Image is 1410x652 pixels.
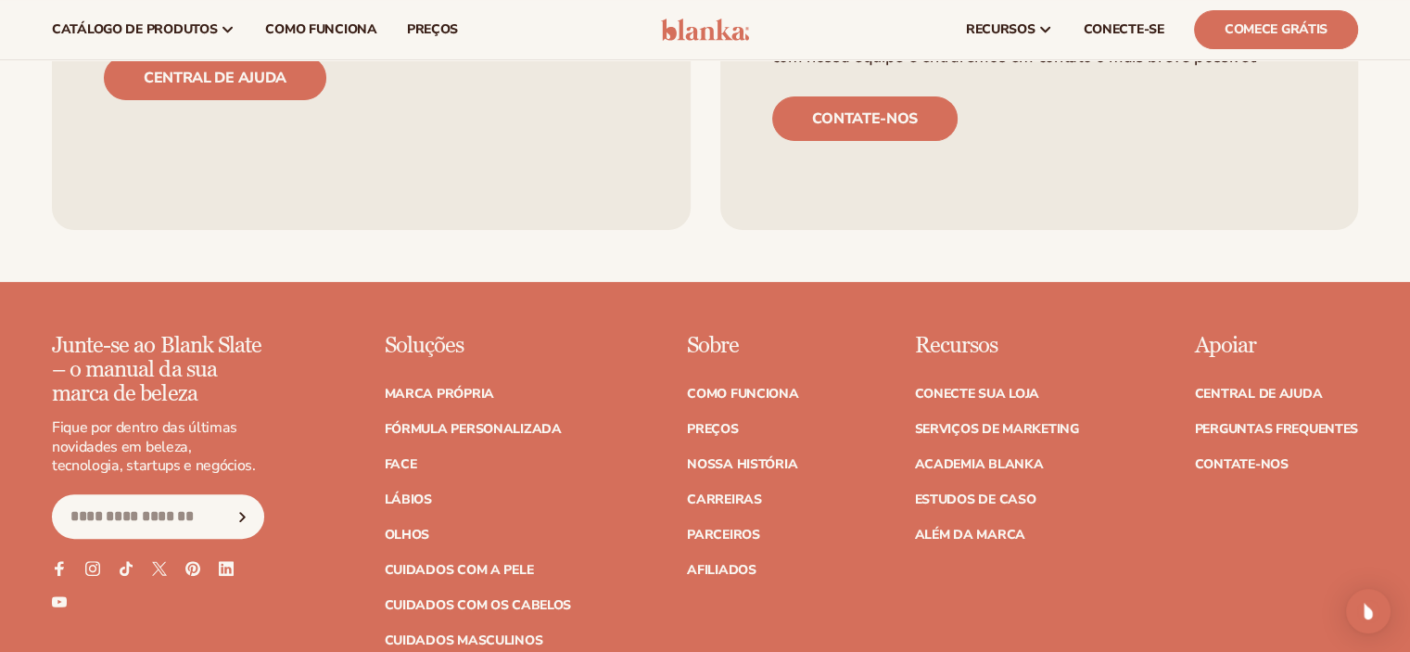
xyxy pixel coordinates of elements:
a: Perguntas frequentes [1195,423,1358,436]
font: Conecte sua loja [914,385,1039,403]
div: Abra o Intercom Messenger [1346,589,1391,633]
font: Perguntas frequentes [1195,420,1358,438]
font: Estudos de caso [914,491,1035,508]
a: Como funciona [687,388,798,401]
a: Conecte sua loja [914,388,1039,401]
font: Como funciona [265,20,376,38]
a: Olhos [385,529,430,542]
font: CONECTE-SE [1083,20,1163,38]
font: preços [407,20,458,38]
a: Central de ajuda [104,56,326,100]
font: Marca própria [385,385,494,403]
a: Contate-nos [1195,458,1289,471]
font: Cuidados Masculinos [385,632,543,649]
font: Face [385,455,417,473]
a: Parceiros [687,529,759,542]
a: Nossa história [687,458,797,471]
button: Inscrever-se [222,494,263,539]
a: Central de Ajuda [1195,388,1323,401]
font: Cuidados com a pele [385,561,534,579]
font: Além da marca [914,526,1024,543]
a: Além da marca [914,529,1024,542]
a: Serviços de marketing [914,423,1078,436]
a: Cuidados com a pele [385,564,534,577]
font: Comece grátis [1225,20,1327,38]
font: Cuidados com os cabelos [385,596,572,614]
font: Recursos [914,332,997,359]
a: Face [385,458,417,471]
font: Preços [687,420,738,438]
font: Olhos [385,526,430,543]
font: Parceiros [687,526,759,543]
a: Academia Blanka [914,458,1043,471]
a: Cuidados Masculinos [385,634,543,647]
font: Soluções [385,332,464,359]
font: Academia Blanka [914,455,1043,473]
font: Apoiar [1195,332,1256,359]
a: Cuidados com os cabelos [385,599,572,612]
a: Comece grátis [1194,10,1358,49]
img: logotipo [661,19,749,41]
font: Afiliados [687,561,756,579]
a: Carreiras [687,493,761,506]
a: Marca própria [385,388,494,401]
font: Carreiras [687,491,761,508]
font: recursos [966,20,1035,38]
font: Serviços de marketing [914,420,1078,438]
font: Fique por dentro das últimas novidades em beleza, tecnologia, startups e negócios. [52,417,256,477]
font: Fórmula personalizada [385,420,562,438]
font: Central de Ajuda [1195,385,1323,403]
font: Nossa história [687,455,797,473]
a: Lábios [385,493,432,506]
font: Contate-nos [812,109,918,129]
a: Preços [687,423,738,436]
font: Lábios [385,491,432,508]
font: Como funciona [687,385,798,403]
font: Contate-nos [1195,455,1289,473]
font: Junte-se ao Blank Slate – o manual da sua marca de beleza [52,332,261,408]
font: catálogo de produtos [52,20,217,38]
font: Central de ajuda [144,68,286,88]
a: Contate-nos [772,96,958,141]
a: Fórmula personalizada [385,423,562,436]
a: Afiliados [687,564,756,577]
font: Sobre [687,332,739,359]
a: Estudos de caso [914,493,1035,506]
